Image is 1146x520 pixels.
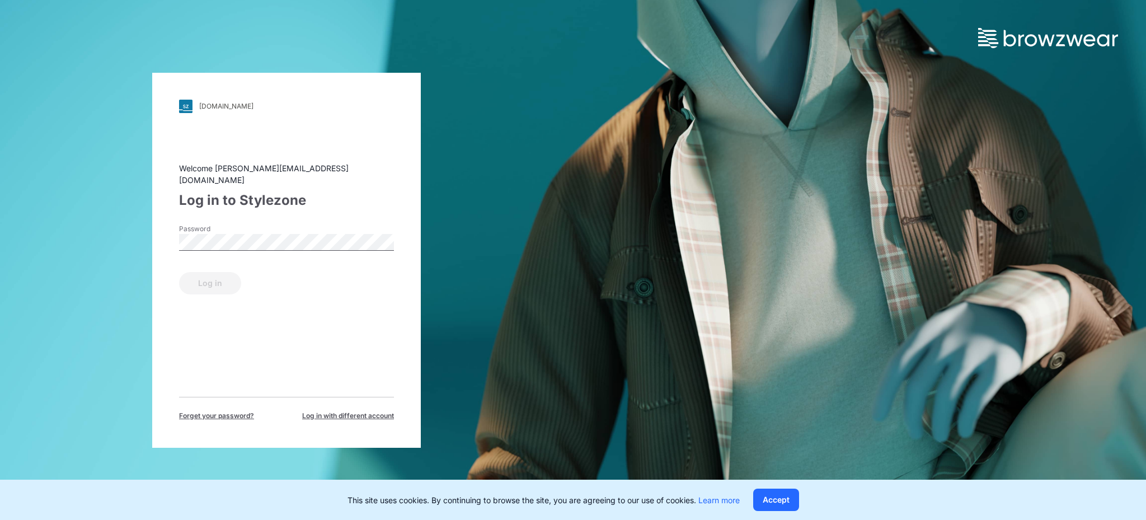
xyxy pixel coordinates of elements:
img: browzwear-logo.73288ffb.svg [978,28,1118,48]
a: Learn more [698,495,740,505]
span: Forget your password? [179,411,254,421]
div: Welcome [PERSON_NAME][EMAIL_ADDRESS][DOMAIN_NAME] [179,162,394,186]
button: Accept [753,489,799,511]
label: Password [179,224,257,234]
img: svg+xml;base64,PHN2ZyB3aWR0aD0iMjgiIGhlaWdodD0iMjgiIHZpZXdCb3g9IjAgMCAyOCAyOCIgZmlsbD0ibm9uZSIgeG... [179,100,192,113]
a: [DOMAIN_NAME] [179,100,394,113]
div: [DOMAIN_NAME] [199,102,253,110]
p: This site uses cookies. By continuing to browse the site, you are agreeing to our use of cookies. [347,494,740,506]
div: Log in to Stylezone [179,190,394,210]
span: Log in with different account [302,411,394,421]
